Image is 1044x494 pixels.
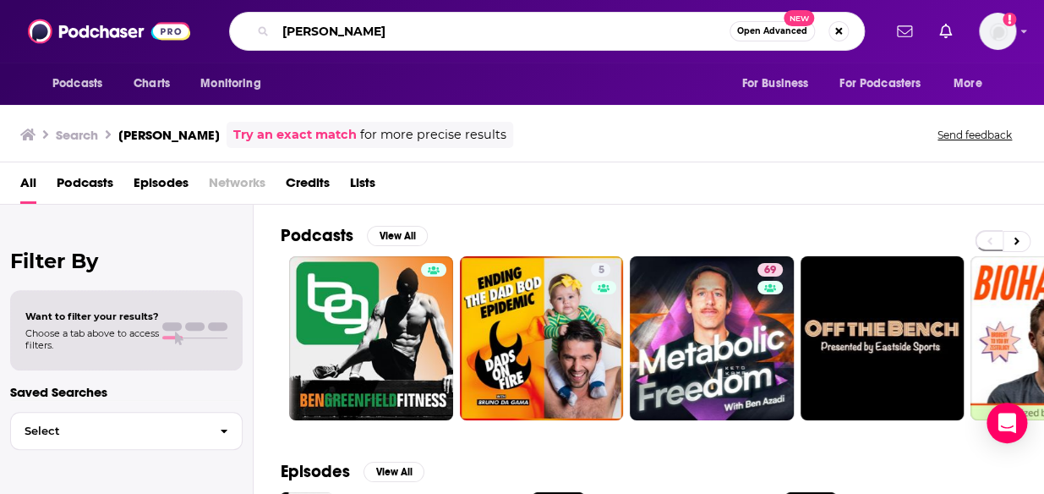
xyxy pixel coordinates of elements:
button: View All [363,462,424,482]
span: New [784,10,814,26]
svg: Add a profile image [1003,13,1016,26]
a: 5 [591,263,610,277]
a: Charts [123,68,180,100]
a: PodcastsView All [281,225,428,246]
span: Monitoring [200,72,260,96]
span: Logged in as megcassidy [979,13,1016,50]
a: Lists [350,169,375,204]
a: Episodes [134,169,189,204]
span: Networks [209,169,265,204]
h2: Episodes [281,461,350,482]
span: Select [11,425,206,436]
button: Show profile menu [979,13,1016,50]
div: Open Intercom Messenger [987,403,1027,443]
span: 69 [764,262,776,279]
h2: Filter By [10,249,243,273]
span: Choose a tab above to access filters. [25,327,159,351]
button: Select [10,412,243,450]
button: Open AdvancedNew [730,21,815,41]
a: Credits [286,169,330,204]
button: open menu [41,68,124,100]
a: Show notifications dropdown [932,17,959,46]
input: Search podcasts, credits, & more... [276,18,730,45]
a: 69 [757,263,783,277]
h2: Podcasts [281,225,353,246]
a: 69 [630,256,794,420]
button: open menu [189,68,282,100]
button: Send feedback [932,128,1017,142]
button: View All [367,226,428,246]
a: Try an exact match [233,125,357,145]
span: Open Advanced [737,27,807,36]
img: User Profile [979,13,1016,50]
div: Search podcasts, credits, & more... [229,12,865,51]
span: 5 [598,262,604,279]
a: EpisodesView All [281,461,424,482]
button: open menu [730,68,829,100]
span: Want to filter your results? [25,310,159,322]
span: For Podcasters [839,72,921,96]
a: Podcasts [57,169,113,204]
h3: [PERSON_NAME] [118,127,220,143]
button: open menu [942,68,1003,100]
span: More [954,72,982,96]
p: Saved Searches [10,384,243,400]
span: For Business [741,72,808,96]
h3: Search [56,127,98,143]
a: 5 [460,256,624,420]
span: for more precise results [360,125,506,145]
span: Podcasts [52,72,102,96]
span: Charts [134,72,170,96]
img: Podchaser - Follow, Share and Rate Podcasts [28,15,190,47]
button: open menu [828,68,945,100]
a: All [20,169,36,204]
a: Show notifications dropdown [890,17,919,46]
